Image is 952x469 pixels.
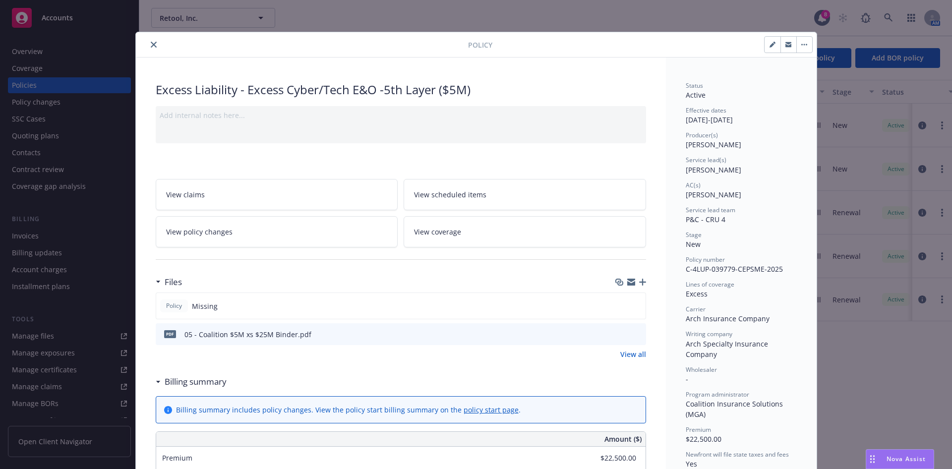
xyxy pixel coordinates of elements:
[686,206,735,214] span: Service lead team
[686,450,789,459] span: Newfront will file state taxes and fees
[633,329,642,340] button: preview file
[617,329,625,340] button: download file
[686,190,741,199] span: [PERSON_NAME]
[686,374,688,384] span: -
[686,399,785,419] span: Coalition Insurance Solutions (MGA)
[156,375,227,388] div: Billing summary
[192,301,218,311] span: Missing
[148,39,160,51] button: close
[156,276,182,289] div: Files
[164,301,184,310] span: Policy
[686,365,717,374] span: Wholesaler
[404,179,646,210] a: View scheduled items
[686,106,797,125] div: [DATE] - [DATE]
[414,227,461,237] span: View coverage
[686,131,718,139] span: Producer(s)
[162,453,192,463] span: Premium
[887,455,926,463] span: Nova Assist
[686,165,741,175] span: [PERSON_NAME]
[686,425,711,434] span: Premium
[604,434,642,444] span: Amount ($)
[166,189,205,200] span: View claims
[166,227,233,237] span: View policy changes
[686,90,706,100] span: Active
[686,314,770,323] span: Arch Insurance Company
[156,179,398,210] a: View claims
[686,231,702,239] span: Stage
[404,216,646,247] a: View coverage
[686,181,701,189] span: AC(s)
[686,156,726,164] span: Service lead(s)
[686,81,703,90] span: Status
[686,239,701,249] span: New
[165,276,182,289] h3: Files
[464,405,519,414] a: policy start page
[686,390,749,399] span: Program administrator
[686,459,697,469] span: Yes
[686,339,770,359] span: Arch Specialty Insurance Company
[156,81,646,98] div: Excess Liability - Excess Cyber/Tech E&O -5th Layer ($5M)
[156,216,398,247] a: View policy changes
[686,106,726,115] span: Effective dates
[686,305,706,313] span: Carrier
[468,40,492,50] span: Policy
[686,264,783,274] span: C-4LUP-039779-CEPSME-2025
[686,330,732,338] span: Writing company
[686,215,725,224] span: P&C - CRU 4
[686,140,741,149] span: [PERSON_NAME]
[866,449,934,469] button: Nova Assist
[866,450,879,469] div: Drag to move
[620,349,646,359] a: View all
[176,405,521,415] div: Billing summary includes policy changes. View the policy start billing summary on the .
[686,434,721,444] span: $22,500.00
[686,255,725,264] span: Policy number
[686,289,708,298] span: Excess
[164,330,176,338] span: pdf
[160,110,642,120] div: Add internal notes here...
[165,375,227,388] h3: Billing summary
[578,451,642,466] input: 0.00
[184,329,311,340] div: 05 - Coalition $5M xs $25M Binder.pdf
[414,189,486,200] span: View scheduled items
[686,280,734,289] span: Lines of coverage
